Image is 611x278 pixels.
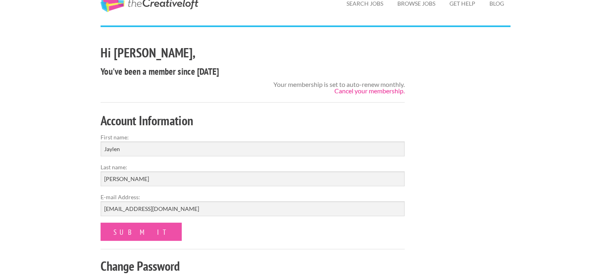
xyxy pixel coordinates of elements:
label: Last name: [101,163,405,171]
h2: Hi [PERSON_NAME], [101,44,405,62]
a: Cancel your membership. [334,87,405,95]
label: First name: [101,133,405,141]
label: E-mail Address: [101,193,405,201]
h2: Change Password [101,257,405,275]
h4: You've been a member since [DATE] [101,65,405,78]
input: Submit [101,223,182,241]
h2: Account Information [101,112,405,130]
div: Your membership is set to auto-renew monthly. [273,81,405,94]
